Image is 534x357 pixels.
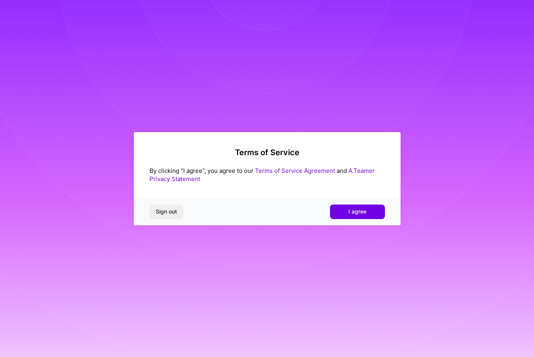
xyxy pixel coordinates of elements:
[149,167,385,183] div: By clicking "I agree", you agree to our and
[255,167,335,174] a: Terms of Service Agreement
[330,205,385,219] button: I agree
[348,208,366,216] span: I agree
[156,208,177,216] span: Sign out
[149,205,183,219] button: Sign out
[149,148,385,157] h2: Terms of Service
